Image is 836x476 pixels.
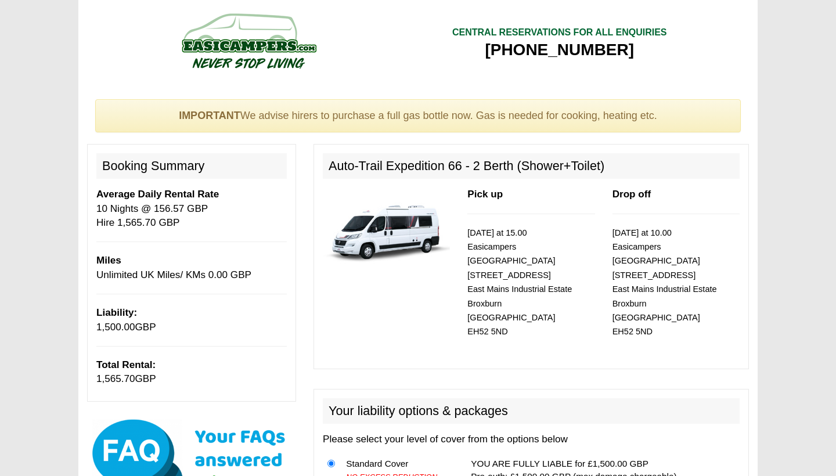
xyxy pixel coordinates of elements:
[467,189,503,200] b: Pick up
[323,432,740,446] p: Please select your level of cover from the options below
[612,228,717,337] small: [DATE] at 10.00 Easicampers [GEOGRAPHIC_DATA] [STREET_ADDRESS] East Mains Industrial Estate Broxb...
[96,306,287,334] p: GBP
[323,187,450,269] img: 339.jpg
[96,358,287,387] p: GBP
[96,359,156,370] b: Total Rental:
[95,99,741,133] div: We advise hirers to purchase a full gas bottle now. Gas is needed for cooking, heating etc.
[452,39,667,60] div: [PHONE_NUMBER]
[96,153,287,179] h2: Booking Summary
[96,307,137,318] b: Liability:
[96,187,287,230] p: 10 Nights @ 156.57 GBP Hire 1,565.70 GBP
[612,189,651,200] b: Drop off
[96,254,287,282] p: Unlimited UK Miles/ KMs 0.00 GBP
[96,255,121,266] b: Miles
[467,228,572,337] small: [DATE] at 15.00 Easicampers [GEOGRAPHIC_DATA] [STREET_ADDRESS] East Mains Industrial Estate Broxb...
[96,189,219,200] b: Average Daily Rental Rate
[452,26,667,39] div: CENTRAL RESERVATIONS FOR ALL ENQUIRIES
[179,110,240,121] strong: IMPORTANT
[96,322,135,333] span: 1,500.00
[323,398,740,424] h2: Your liability options & packages
[323,153,740,179] h2: Auto-Trail Expedition 66 - 2 Berth (Shower+Toilet)
[138,9,359,73] img: campers-checkout-logo.png
[96,373,135,384] span: 1,565.70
